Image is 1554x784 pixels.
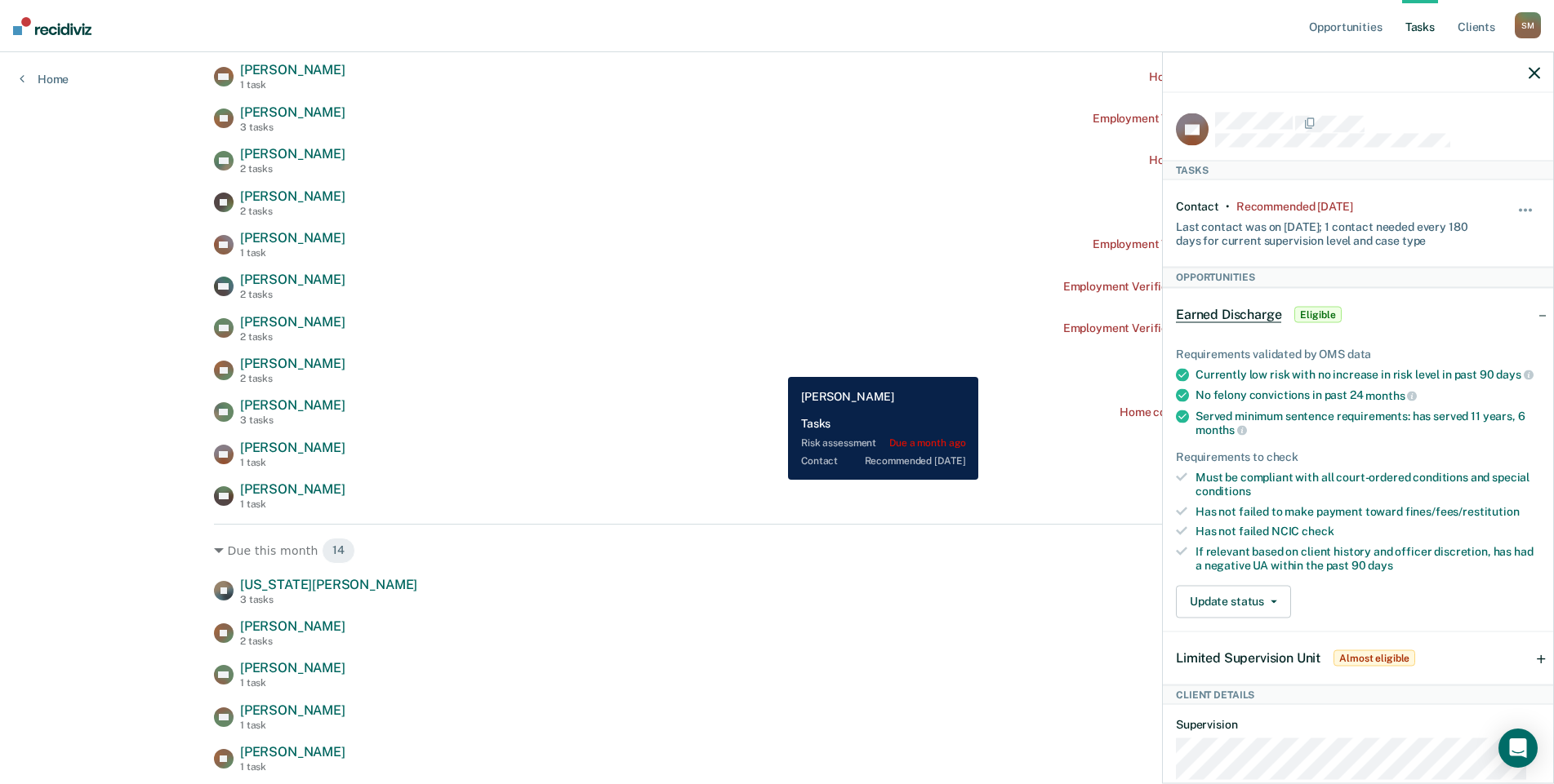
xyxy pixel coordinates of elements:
a: Home [20,72,69,86]
div: • [1226,200,1230,214]
div: Opportunities [1163,268,1553,287]
span: [PERSON_NAME] [240,314,345,330]
div: Home contact recommended [DATE] [1149,153,1340,167]
span: [PERSON_NAME] [240,440,345,455]
dt: Supervision [1176,718,1540,732]
span: check [1302,525,1334,538]
span: [PERSON_NAME] [240,62,345,78]
span: [PERSON_NAME] [240,660,345,675]
div: Employment Verification recommended [DATE] [1093,112,1340,126]
div: 3 tasks [240,414,345,426]
div: Last contact was on [DATE]; 1 contact needed every 180 days for current supervision level and cas... [1176,213,1480,247]
span: days [1368,559,1392,572]
div: 1 task [240,677,345,689]
div: Employment Verification recommended a month ago [1063,321,1340,335]
span: [PERSON_NAME] [240,397,345,413]
div: 3 tasks [240,122,345,133]
div: 1 task [240,761,345,773]
div: Home contact recommended [DATE] [1149,70,1340,84]
div: 3 tasks [240,594,417,605]
span: [US_STATE][PERSON_NAME] [240,577,417,592]
div: Must be compliant with all court-ordered conditions and special [1196,471,1540,498]
span: [PERSON_NAME] [240,744,345,760]
span: [PERSON_NAME] [240,272,345,287]
div: Limited Supervision UnitAlmost eligible [1163,631,1553,684]
span: [PERSON_NAME] [240,146,345,162]
div: Client Details [1163,684,1553,704]
span: conditions [1196,484,1251,497]
span: [PERSON_NAME] [240,230,345,246]
div: 2 tasks [240,373,345,384]
div: 1 task [240,498,345,510]
div: 2 tasks [240,289,345,300]
div: Tasks [1163,160,1553,179]
button: Update status [1176,585,1291,618]
span: [PERSON_NAME] [240,618,345,634]
div: 1 task [240,247,345,259]
div: Employment Verification recommended [DATE] [1093,237,1340,251]
div: Has not failed NCIC [1196,525,1540,538]
img: Recidiviz [13,17,91,35]
span: fines/fees/restitution [1405,504,1520,517]
div: 2 tasks [240,206,345,217]
div: Currently low risk with no increase in risk level in past 90 [1196,367,1540,382]
div: 2 tasks [240,163,345,175]
div: Recommended 20 days ago [1236,200,1352,214]
span: [PERSON_NAME] [240,702,345,718]
span: days [1496,368,1533,381]
div: Contact [1176,200,1219,214]
div: 2 tasks [240,636,345,647]
span: [PERSON_NAME] [240,481,345,497]
div: Requirements to check [1176,450,1540,464]
span: [PERSON_NAME] [240,104,345,120]
span: Almost eligible [1334,649,1415,666]
div: 1 task [240,720,345,731]
span: months [1196,423,1247,436]
div: Due this month [214,538,1340,564]
div: Home contact recommended a month ago [1120,405,1340,419]
span: Eligible [1294,306,1341,322]
div: Open Intercom Messenger [1498,729,1538,768]
span: [PERSON_NAME] [240,356,345,371]
div: Has not failed to make payment toward [1196,504,1540,518]
span: months [1365,389,1417,402]
span: [PERSON_NAME] [240,188,345,204]
span: 14 [322,538,355,564]
div: 2 tasks [240,331,345,343]
span: Limited Supervision Unit [1176,649,1320,665]
span: Earned Discharge [1176,306,1281,322]
div: S M [1515,12,1541,38]
div: Served minimum sentence requirements: has served 11 years, 6 [1196,409,1540,436]
div: Requirements validated by OMS data [1176,347,1540,361]
div: Earned DischargeEligible [1163,288,1553,340]
div: 1 task [240,457,345,468]
div: Employment Verification recommended a month ago [1063,280,1340,294]
div: If relevant based on client history and officer discretion, has had a negative UA within the past 90 [1196,545,1540,573]
div: No felony convictions in past 24 [1196,388,1540,403]
div: 1 task [240,79,345,91]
